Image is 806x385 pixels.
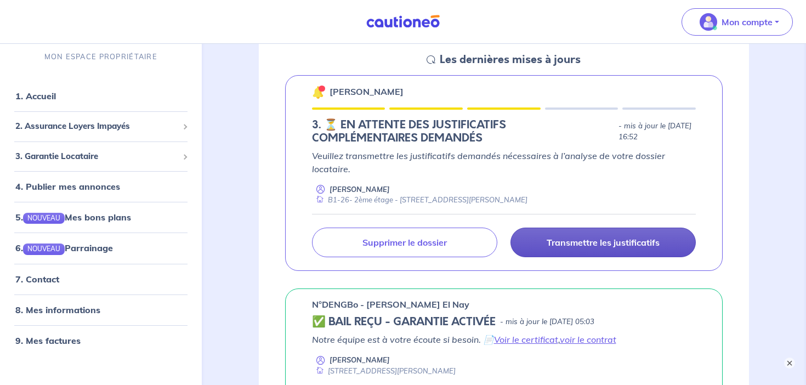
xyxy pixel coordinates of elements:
[15,274,59,285] a: 7. Contact
[15,150,178,163] span: 3. Garantie Locataire
[15,181,120,192] a: 4. Publier mes annonces
[4,85,197,107] div: 1. Accueil
[312,228,497,257] a: Supprimer le dossier
[4,206,197,228] div: 5.NOUVEAUMes bons plans
[700,13,717,31] img: illu_account_valid_menu.svg
[312,118,696,145] div: state: DOCUMENTS-INCOMPLETE, Context: NEW,CHOOSE-CERTIFICATE,ALONE,LESSOR-DOCUMENTS
[15,243,113,254] a: 6.NOUVEAUParrainage
[362,237,447,248] p: Supprimer le dossier
[440,53,581,66] h5: Les dernières mises à jours
[4,299,197,321] div: 8. Mes informations
[4,175,197,197] div: 4. Publier mes annonces
[312,149,696,175] p: Veuillez transmettre les justificatifs demandés nécessaires à l’analyse de votre dossier locataire.
[44,52,157,62] p: MON ESPACE PROPRIÉTAIRE
[330,184,390,195] p: [PERSON_NAME]
[312,118,614,145] h5: 3. ⏳️️ EN ATTENTE DES JUSTIFICATIFS COMPLÉMENTAIRES DEMANDÉS
[15,120,178,133] span: 2. Assurance Loyers Impayés
[4,116,197,137] div: 2. Assurance Loyers Impayés
[15,212,131,223] a: 5.NOUVEAUMes bons plans
[15,90,56,101] a: 1. Accueil
[312,315,696,329] div: state: CONTRACT-VALIDATED, Context: NEW,MAYBE-CERTIFICATE,ALONE,RENTER-DOCUMENTS
[4,330,197,352] div: 9. Mes factures
[15,304,100,315] a: 8. Mes informations
[510,228,696,257] a: Transmettre les justificatifs
[330,85,404,98] p: [PERSON_NAME]
[312,86,325,99] img: 🔔
[560,334,616,345] a: voir le contrat
[4,237,197,259] div: 6.NOUVEAUParrainage
[784,358,795,369] button: ×
[722,15,773,29] p: Mon compte
[312,315,496,329] h5: ✅ BAIL REÇU - GARANTIE ACTIVÉE
[15,335,81,346] a: 9. Mes factures
[618,121,696,143] p: - mis à jour le [DATE] 16:52
[4,146,197,167] div: 3. Garantie Locataire
[312,298,469,311] p: n°DENGBo - [PERSON_NAME] El Nay
[4,268,197,290] div: 7. Contact
[362,15,444,29] img: Cautioneo
[682,8,793,36] button: illu_account_valid_menu.svgMon compte
[494,334,558,345] a: Voir le certificat
[312,333,696,346] p: Notre équipe est à votre écoute si besoin. 📄 ,
[500,316,594,327] p: - mis à jour le [DATE] 05:03
[312,195,527,205] div: B1-26- 2ème étage - [STREET_ADDRESS][PERSON_NAME]
[547,237,660,248] p: Transmettre les justificatifs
